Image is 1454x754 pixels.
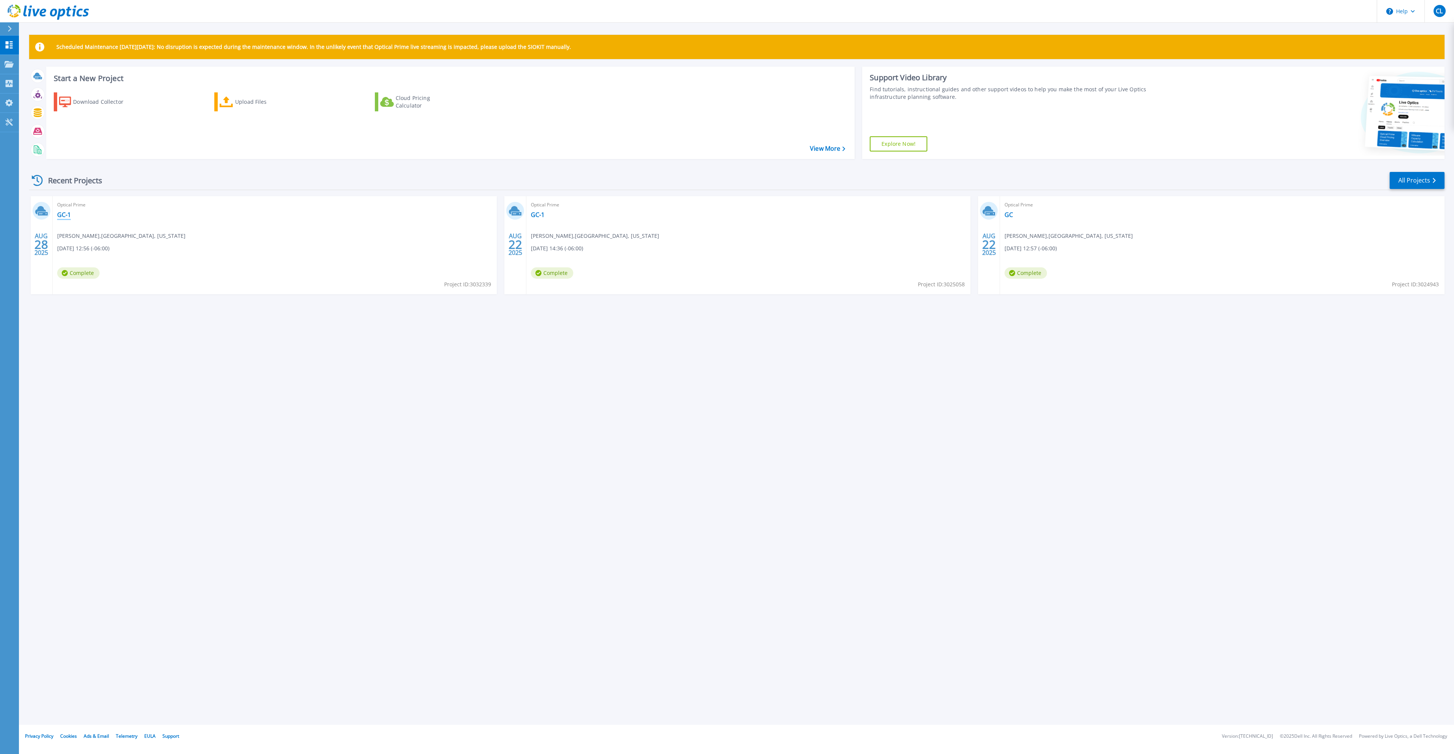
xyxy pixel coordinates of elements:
span: [DATE] 12:57 (-06:00) [1005,244,1057,253]
div: Find tutorials, instructional guides and other support videos to help you make the most of your L... [870,86,1175,101]
span: Optical Prime [57,201,492,209]
a: Ads & Email [84,733,109,739]
span: Complete [1005,267,1047,279]
a: GC-1 [531,211,544,219]
a: View More [810,145,845,152]
h3: Start a New Project [54,74,845,83]
span: 22 [982,241,996,248]
span: Complete [57,267,100,279]
span: [DATE] 14:36 (-06:00) [531,244,583,253]
a: Download Collector [54,92,138,111]
a: Privacy Policy [25,733,53,739]
a: Explore Now! [870,136,927,151]
div: Cloud Pricing Calculator [396,94,456,109]
span: Project ID: 3025058 [918,280,965,289]
div: Recent Projects [29,171,112,190]
p: Scheduled Maintenance [DATE][DATE]: No disruption is expected during the maintenance window. In t... [56,44,571,50]
div: Download Collector [73,94,134,109]
li: Powered by Live Optics, a Dell Technology [1359,734,1447,739]
a: Cookies [60,733,77,739]
span: CL [1436,8,1443,14]
a: Upload Files [214,92,299,111]
a: All Projects [1390,172,1445,189]
span: 28 [34,241,48,248]
span: [DATE] 12:56 (-06:00) [57,244,109,253]
div: AUG 2025 [508,231,523,258]
div: Support Video Library [870,73,1175,83]
span: [PERSON_NAME] , [GEOGRAPHIC_DATA], [US_STATE] [531,232,659,240]
div: AUG 2025 [982,231,996,258]
div: Upload Files [235,94,296,109]
div: AUG 2025 [34,231,48,258]
li: Version: [TECHNICAL_ID] [1222,734,1273,739]
span: 22 [509,241,522,248]
span: Optical Prime [531,201,966,209]
a: Telemetry [116,733,137,739]
a: EULA [144,733,156,739]
a: Support [162,733,179,739]
span: [PERSON_NAME] , [GEOGRAPHIC_DATA], [US_STATE] [57,232,186,240]
a: Cloud Pricing Calculator [375,92,459,111]
a: GC-1 [57,211,71,219]
span: Optical Prime [1005,201,1440,209]
span: Complete [531,267,573,279]
span: Project ID: 3032339 [444,280,491,289]
a: GC [1005,211,1013,219]
li: © 2025 Dell Inc. All Rights Reserved [1280,734,1352,739]
span: [PERSON_NAME] , [GEOGRAPHIC_DATA], [US_STATE] [1005,232,1133,240]
span: Project ID: 3024943 [1392,280,1439,289]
